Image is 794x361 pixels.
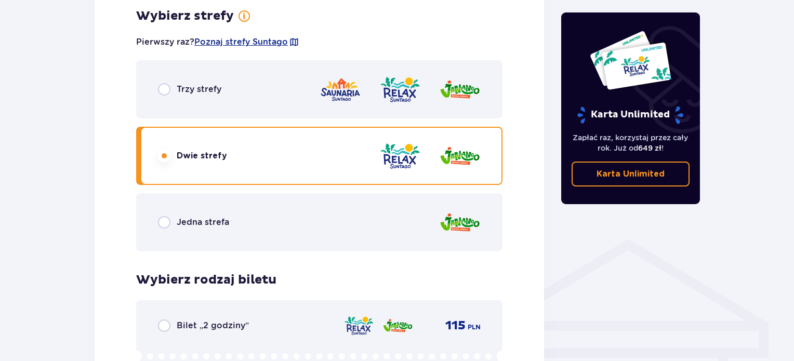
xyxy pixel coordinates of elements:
img: Jamango [439,75,481,104]
p: Zapłać raz, korzystaj przez cały rok. Już od ! [572,132,690,153]
p: Karta Unlimited [597,168,665,180]
a: Poznaj strefy Suntago [194,36,288,48]
img: Jamango [439,208,481,237]
p: Karta Unlimited [576,106,684,124]
span: Dwie strefy [177,150,227,162]
span: 115 [445,318,466,333]
span: Jedna strefa [177,217,229,228]
span: Bilet „2 godziny” [177,320,249,331]
img: Relax [379,141,421,171]
h3: Wybierz rodzaj biletu [136,272,276,288]
span: 649 zł [638,144,661,152]
img: Relax [343,315,374,337]
p: Pierwszy raz? [136,36,299,48]
img: Dwie karty całoroczne do Suntago z napisem 'UNLIMITED RELAX', na białym tle z tropikalnymi liśćmi... [589,30,672,90]
h3: Wybierz strefy [136,8,234,24]
img: Jamango [382,315,413,337]
img: Saunaria [320,75,361,104]
a: Karta Unlimited [572,162,690,186]
img: Relax [379,75,421,104]
span: Trzy strefy [177,84,221,95]
span: PLN [468,323,481,332]
img: Jamango [439,141,481,171]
